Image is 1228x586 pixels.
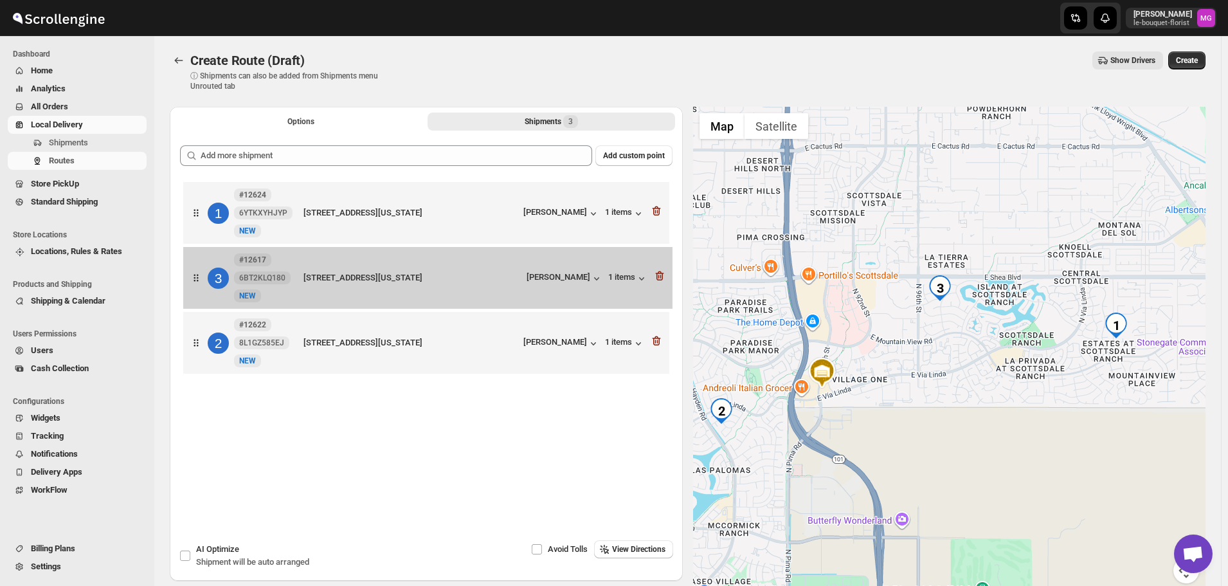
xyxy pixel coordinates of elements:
button: All Route Options [177,113,425,131]
p: ⓘ Shipments can also be added from Shipments menu Unrouted tab [190,71,393,91]
button: 1 items [605,207,645,220]
button: All Orders [8,98,147,116]
p: [PERSON_NAME] [1133,9,1192,19]
text: MG [1200,14,1212,23]
button: Show street map [700,113,745,139]
span: All Orders [31,102,68,111]
div: Open chat [1174,535,1213,573]
span: Locations, Rules & Rates [31,246,122,256]
span: NEW [239,226,256,235]
div: Selected Shipments [170,135,683,524]
button: Show satellite imagery [745,113,808,139]
span: Show Drivers [1110,55,1155,66]
button: [PERSON_NAME] [523,207,600,220]
span: Tracking [31,431,64,441]
button: Users [8,342,147,360]
button: Add custom point [595,145,673,166]
span: 3 [568,116,573,127]
button: Delivery Apps [8,463,147,481]
span: Melody Gluth [1197,9,1215,27]
button: Tracking [8,427,147,445]
button: User menu [1126,8,1216,28]
span: Products and Shipping [13,279,148,289]
span: Store PickUp [31,179,79,188]
span: Create [1176,55,1198,66]
b: #12624 [239,190,266,199]
span: Standard Shipping [31,197,98,206]
button: Home [8,62,147,80]
button: Locations, Rules & Rates [8,243,147,261]
span: Shipments [49,138,88,147]
button: Create [1168,51,1205,69]
span: Configurations [13,396,148,407]
div: 2 [208,333,229,354]
button: Widgets [8,409,147,427]
span: Routes [49,156,75,165]
div: 2#126228L1GZ585EJNewNEW[STREET_ADDRESS][US_STATE][PERSON_NAME]1 items [183,312,669,374]
span: 6YTKXYHJYP [239,208,287,218]
button: WorkFlow [8,481,147,499]
span: Shipment will be auto arranged [196,557,309,567]
button: Routes [170,51,188,69]
span: Local Delivery [31,120,83,129]
button: Routes [8,152,147,170]
span: Cash Collection [31,363,89,373]
button: Billing Plans [8,540,147,558]
span: Add custom point [603,151,665,161]
span: WorkFlow [31,485,68,495]
span: Users [31,345,53,355]
div: [STREET_ADDRESS][US_STATE] [303,336,518,349]
span: Analytics [31,84,66,93]
span: Notifications [31,449,78,459]
span: Billing Plans [31,544,75,553]
span: Shipping & Calendar [31,296,105,306]
span: 8L1GZ585EJ [239,338,284,348]
div: 2 [709,398,734,424]
button: Notifications [8,445,147,463]
button: 1 items [605,337,645,350]
div: 1 [1103,313,1129,338]
input: Add more shipment [201,145,592,166]
button: Shipping & Calendar [8,292,147,310]
span: Settings [31,562,61,571]
span: View Directions [612,544,665,554]
span: NEW [239,356,256,365]
span: Store Locations [13,230,148,240]
button: Selected Shipments [428,113,675,131]
div: Shipments [525,115,578,128]
p: le-bouquet-florist [1133,19,1192,27]
button: Show Drivers [1092,51,1163,69]
div: [STREET_ADDRESS][US_STATE] [303,206,518,219]
img: ScrollEngine [10,2,107,34]
span: Dashboard [13,49,148,59]
span: AI Optimize [196,544,239,554]
span: Users Permissions [13,329,148,339]
b: #12622 [239,320,266,329]
button: Analytics [8,80,147,98]
button: Settings [8,558,147,576]
button: Shipments [8,134,147,152]
span: Home [31,66,53,75]
button: Cash Collection [8,360,147,378]
span: Widgets [31,413,60,423]
div: 3 [927,275,953,301]
span: Options [287,116,314,127]
div: 1 [208,203,229,224]
button: Map camera controls [1173,558,1199,583]
span: Delivery Apps [31,467,82,477]
button: [PERSON_NAME] [523,337,600,350]
button: View Directions [594,540,673,558]
div: 1#126246YTKXYHJYPNewNEW[STREET_ADDRESS][US_STATE][PERSON_NAME]1 items [183,182,669,244]
span: Avoid Tolls [548,544,588,554]
span: Create Route (Draft) [190,53,305,68]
